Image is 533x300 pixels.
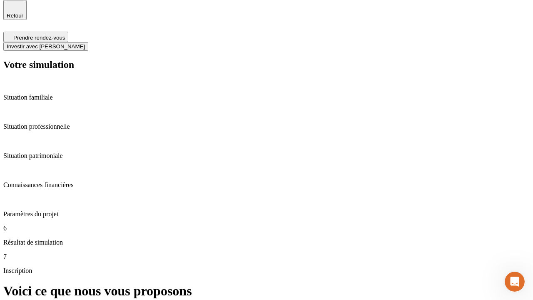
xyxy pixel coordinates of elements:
p: Situation familiale [3,94,530,101]
iframe: Intercom live chat [505,272,525,292]
p: 6 [3,225,530,232]
p: Résultat de simulation [3,239,530,246]
span: Investir avec [PERSON_NAME] [7,43,85,50]
p: 7 [3,253,530,260]
p: Inscription [3,267,530,275]
span: Prendre rendez-vous [13,35,65,41]
span: Retour [7,12,23,19]
p: Situation professionnelle [3,123,530,130]
button: Investir avec [PERSON_NAME] [3,42,88,51]
p: Situation patrimoniale [3,152,530,160]
button: Prendre rendez-vous [3,32,68,42]
h1: Voici ce que nous vous proposons [3,283,530,299]
p: Connaissances financières [3,181,530,189]
p: Paramètres du projet [3,210,530,218]
h2: Votre simulation [3,59,530,70]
